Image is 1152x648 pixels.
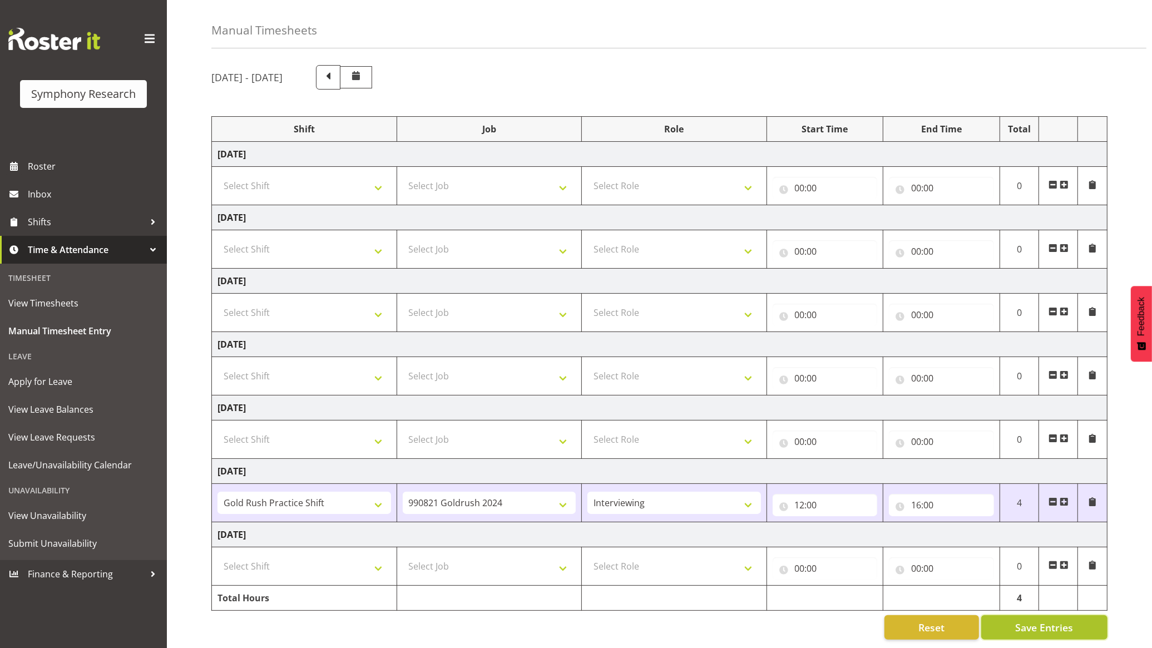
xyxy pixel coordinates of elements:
[1000,294,1039,332] td: 0
[1136,297,1146,336] span: Feedback
[1000,167,1039,205] td: 0
[212,459,1107,484] td: [DATE]
[28,241,145,258] span: Time & Attendance
[3,345,164,368] div: Leave
[8,429,159,446] span: View Leave Requests
[3,395,164,423] a: View Leave Balances
[403,122,576,136] div: Job
[3,317,164,345] a: Manual Timesheet Entry
[773,177,878,199] input: Click to select...
[3,530,164,557] a: Submit Unavailability
[211,71,283,83] h5: [DATE] - [DATE]
[889,122,994,136] div: End Time
[889,304,994,326] input: Click to select...
[773,367,878,389] input: Click to select...
[3,479,164,502] div: Unavailability
[212,269,1107,294] td: [DATE]
[212,522,1107,547] td: [DATE]
[28,186,161,202] span: Inbox
[889,367,994,389] input: Click to select...
[3,266,164,289] div: Timesheet
[773,304,878,326] input: Click to select...
[8,457,159,473] span: Leave/Unavailability Calendar
[217,122,391,136] div: Shift
[1131,286,1152,362] button: Feedback - Show survey
[28,566,145,582] span: Finance & Reporting
[212,332,1107,357] td: [DATE]
[28,158,161,175] span: Roster
[1000,230,1039,269] td: 0
[1000,421,1039,459] td: 0
[587,122,761,136] div: Role
[889,240,994,263] input: Click to select...
[884,615,979,640] button: Reset
[1000,357,1039,395] td: 0
[8,373,159,390] span: Apply for Leave
[8,295,159,311] span: View Timesheets
[28,214,145,230] span: Shifts
[212,142,1107,167] td: [DATE]
[773,431,878,453] input: Click to select...
[8,28,100,50] img: Rosterit website logo
[773,240,878,263] input: Click to select...
[1015,620,1073,635] span: Save Entries
[8,507,159,524] span: View Unavailability
[1000,586,1039,611] td: 4
[889,557,994,580] input: Click to select...
[981,615,1107,640] button: Save Entries
[1000,484,1039,522] td: 4
[8,323,159,339] span: Manual Timesheet Entry
[889,494,994,516] input: Click to select...
[212,395,1107,421] td: [DATE]
[1000,547,1039,586] td: 0
[212,205,1107,230] td: [DATE]
[1006,122,1033,136] div: Total
[8,535,159,552] span: Submit Unavailability
[31,86,136,102] div: Symphony Research
[918,620,945,635] span: Reset
[3,502,164,530] a: View Unavailability
[8,401,159,418] span: View Leave Balances
[889,431,994,453] input: Click to select...
[3,451,164,479] a: Leave/Unavailability Calendar
[773,494,878,516] input: Click to select...
[3,289,164,317] a: View Timesheets
[3,368,164,395] a: Apply for Leave
[211,24,317,37] h4: Manual Timesheets
[212,586,397,611] td: Total Hours
[773,122,878,136] div: Start Time
[773,557,878,580] input: Click to select...
[889,177,994,199] input: Click to select...
[3,423,164,451] a: View Leave Requests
